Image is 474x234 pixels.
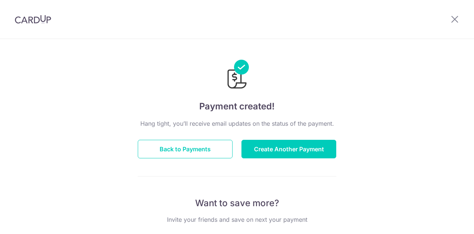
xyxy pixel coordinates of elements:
[138,215,336,224] p: Invite your friends and save on next your payment
[138,100,336,113] h4: Payment created!
[138,140,233,158] button: Back to Payments
[241,140,336,158] button: Create Another Payment
[427,212,467,230] iframe: Opens a widget where you can find more information
[138,119,336,128] p: Hang tight, you’ll receive email updates on the status of the payment.
[15,15,51,24] img: CardUp
[138,197,336,209] p: Want to save more?
[225,60,249,91] img: Payments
